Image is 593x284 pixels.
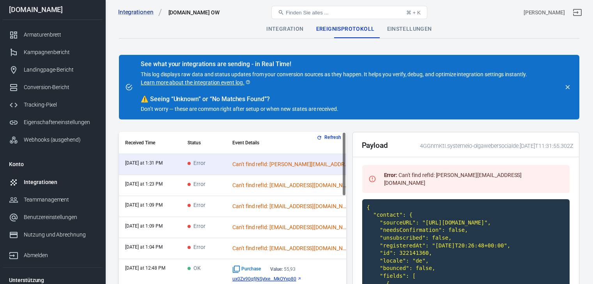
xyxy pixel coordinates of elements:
[125,223,163,229] time: 2025-09-11T13:09:34+02:00
[316,26,375,32] font: Ereignisprotokoll
[188,265,201,272] span: OK
[24,214,77,220] font: Benutzereinstellungen
[188,160,205,167] span: Error
[119,132,181,154] th: Received Time
[24,231,86,238] font: Nutzung und Abrechnung
[266,26,303,32] font: Integration
[24,252,48,258] font: Abmelden
[3,44,103,61] a: Kampagnenbericht
[3,61,103,79] a: Landingpage-Bericht
[141,60,527,68] div: See what your integrations are sending - in Real Time!
[232,244,349,252] div: Can't find refId: [EMAIL_ADDRESS][DOMAIN_NAME]
[524,9,565,17] div: Konto-ID: 4GGnmKtI
[125,202,163,208] time: 2025-09-11T13:09:58+02:00
[141,105,527,113] p: Don’t worry — these are common right after setup or when new states are received.
[181,132,226,154] th: Status
[24,196,69,203] font: Teammanagement
[3,114,103,131] a: Eigenschafteneinstellungen
[9,5,63,14] font: [DOMAIN_NAME]
[125,244,163,250] time: 2025-09-11T13:04:06+02:00
[168,9,219,16] div: Systeme.io OW
[406,10,421,16] font: ⌘ + K
[232,265,261,273] span: Standard event name
[188,223,205,230] span: Error
[232,223,349,231] div: Can't find refId: [EMAIL_ADDRESS][DOMAIN_NAME]
[125,265,165,271] time: 2025-09-11T12:48:21+02:00
[24,84,69,90] font: Conversion-Bericht
[3,79,103,96] a: Conversion-Bericht
[417,142,573,150] div: 4GGnmKtI.systemeio-olgawebersocialde.[DATE]T11:31:55.302Z
[24,49,70,55] font: Kampagnenbericht
[168,9,219,16] font: [DOMAIN_NAME] OW
[24,119,90,125] font: Eigenschafteneinstellungen
[3,174,103,191] a: Integrationen
[24,179,57,185] font: Integrationen
[232,202,349,210] div: Can't find refId: [EMAIL_ADDRESS][DOMAIN_NAME]
[24,32,61,38] font: Armaturenbrett
[362,141,388,149] h2: Payload
[3,26,103,44] a: Armaturenbrett
[3,226,103,244] a: Nutzung und Abrechnung
[232,276,349,282] a: ux0Zx90qfjNSyIxe...MkOYxp80
[286,10,329,16] font: Finden Sie alles ...
[188,181,205,188] span: Error
[270,266,283,272] strong: Value:
[226,132,356,154] th: Event Details
[24,102,57,108] font: Tracking-Pixel
[3,244,103,264] a: Abmelden
[9,277,44,283] font: Unterstützung
[118,8,162,17] a: Integrationen
[315,133,344,142] button: Refresh
[24,67,74,73] font: Landingpage-Bericht
[141,79,251,87] a: Learn more about the integration event log.
[141,95,149,103] span: warning
[188,244,205,251] span: Error
[125,160,163,166] time: 2025-09-11T13:31:55+02:00
[118,9,154,16] font: Integrationen
[524,9,565,16] font: [PERSON_NAME]
[24,137,81,143] font: Webhooks (ausgehend)
[3,131,103,149] a: Webhooks (ausgehend)
[3,96,103,114] a: Tracking-Pixel
[568,3,587,22] a: Abmelden
[384,172,398,178] strong: Error :
[562,82,573,93] button: close
[232,181,349,189] div: Can't find refId: [EMAIL_ADDRESS][DOMAIN_NAME]
[141,95,527,103] div: Seeing “Unknown” or “No Matches Found”?
[3,209,103,226] a: Benutzereinstellungen
[232,160,349,168] div: Can't find refId: [PERSON_NAME][EMAIL_ADDRESS][DOMAIN_NAME]
[141,70,527,87] p: This log displays raw data and status updates from your conversion sources as they happen. It hel...
[3,191,103,209] a: Teammanagement
[270,266,296,272] div: 55,93
[125,181,163,187] time: 2025-09-11T13:23:23+02:00
[381,168,564,190] div: Can't find refId: [PERSON_NAME][EMAIL_ADDRESS][DOMAIN_NAME]
[387,26,432,32] font: Einstellungen
[188,202,205,209] span: Error
[271,6,427,19] button: Finden Sie alles ...⌘ + K
[232,276,296,282] span: ux0Zx90qfjNSyIxeyOAeHmMkOYxp80
[9,161,24,167] font: Konto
